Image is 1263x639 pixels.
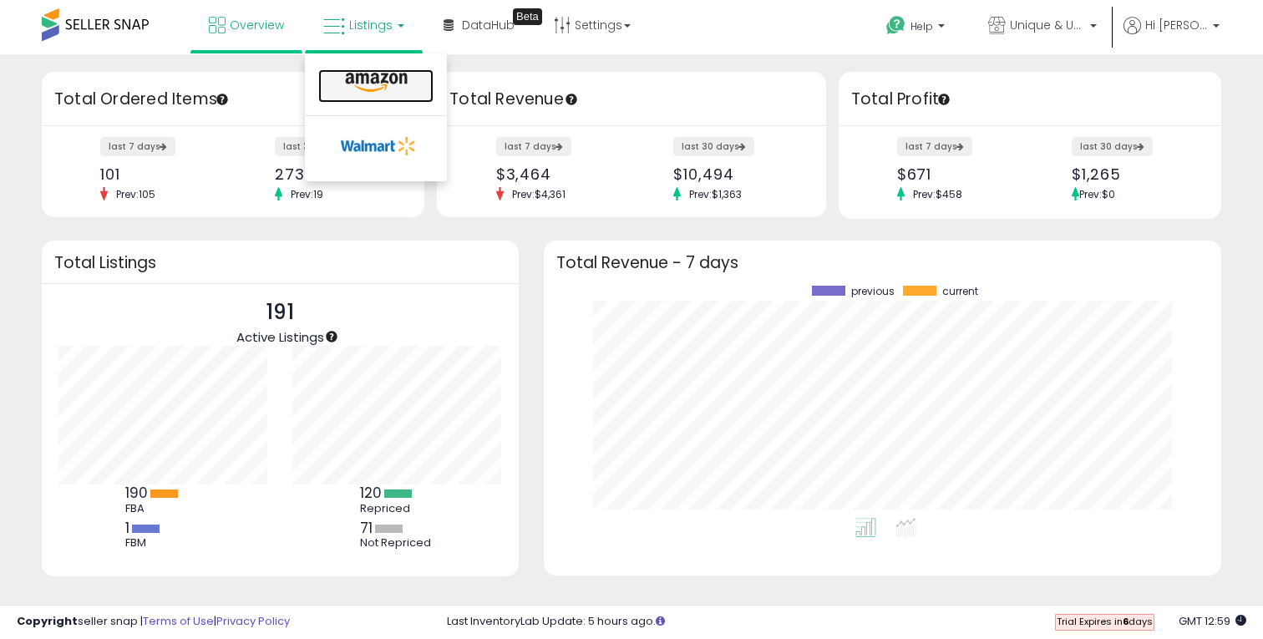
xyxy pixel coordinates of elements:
div: $3,464 [496,165,619,183]
div: Repriced [360,502,435,515]
div: Not Repriced [360,536,435,550]
span: Help [910,19,933,33]
div: $10,494 [673,165,796,183]
strong: Copyright [17,613,78,629]
span: previous [851,286,895,297]
div: Tooltip anchor [513,8,542,25]
div: Tooltip anchor [564,92,579,107]
a: Help [873,3,961,54]
div: seller snap | | [17,614,290,630]
b: 190 [125,483,148,503]
span: Prev: $4,361 [504,187,574,201]
div: Tooltip anchor [936,92,951,107]
label: last 30 days [673,137,754,156]
div: Tooltip anchor [215,92,230,107]
div: Last InventoryLab Update: 5 hours ago. [447,614,1246,630]
div: Tooltip anchor [324,329,339,344]
label: last 7 days [496,137,571,156]
span: Prev: 105 [108,187,164,201]
b: 71 [360,518,373,538]
span: Prev: $458 [905,187,971,201]
b: 120 [360,483,382,503]
div: $1,265 [1072,165,1192,183]
b: 6 [1123,615,1129,628]
div: 273 [275,165,395,183]
i: Click here to read more about un-synced listings. [656,616,665,626]
h3: Total Profit [851,88,1209,111]
span: Unique & Upscale [1010,17,1085,33]
span: Prev: $0 [1079,187,1115,201]
div: FBA [125,502,200,515]
div: 101 [100,165,221,183]
span: Overview [230,17,284,33]
i: Get Help [885,15,906,36]
span: Active Listings [236,328,324,346]
label: last 30 days [275,137,356,156]
span: Listings [349,17,393,33]
span: 2025-08-16 12:59 GMT [1179,613,1246,629]
h3: Total Ordered Items [54,88,412,111]
div: $671 [897,165,1017,183]
p: 191 [236,297,324,328]
h3: Total Revenue [449,88,814,111]
label: last 7 days [897,137,972,156]
h3: Total Revenue - 7 days [556,256,1209,269]
span: Trial Expires in days [1057,615,1153,628]
span: Hi [PERSON_NAME] [1145,17,1208,33]
a: Privacy Policy [216,613,290,629]
h3: Total Listings [54,256,506,269]
span: Prev: 19 [282,187,332,201]
div: FBM [125,536,200,550]
span: Prev: $1,363 [681,187,750,201]
label: last 7 days [100,137,175,156]
a: Hi [PERSON_NAME] [1124,17,1220,54]
span: current [942,286,978,297]
label: last 30 days [1072,137,1153,156]
b: 1 [125,518,129,538]
span: DataHub [462,17,515,33]
a: Terms of Use [143,613,214,629]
